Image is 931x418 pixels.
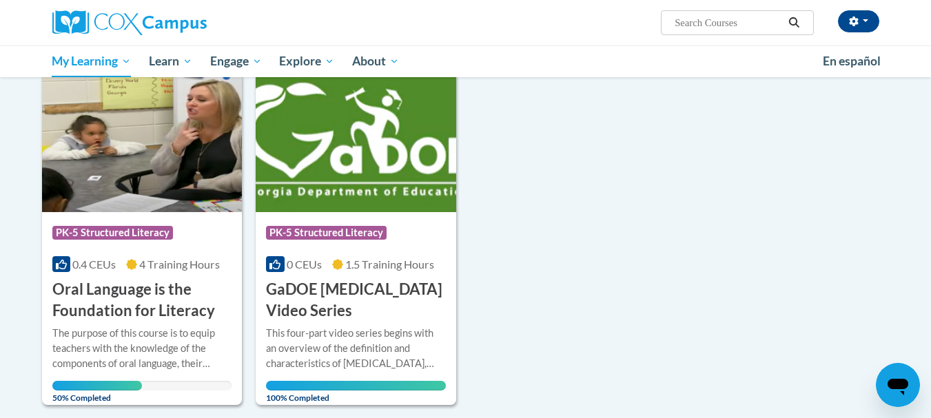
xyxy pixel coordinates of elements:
[52,10,314,35] a: Cox Campus
[52,226,173,240] span: PK-5 Structured Literacy
[52,53,131,70] span: My Learning
[287,258,322,271] span: 0 CEUs
[42,72,243,405] a: Course LogoPK-5 Structured Literacy0.4 CEUs4 Training Hours Oral Language is the Foundation for L...
[343,45,408,77] a: About
[673,14,784,31] input: Search Courses
[72,258,116,271] span: 0.4 CEUs
[201,45,271,77] a: Engage
[52,279,232,322] h3: Oral Language is the Foundation for Literacy
[345,258,434,271] span: 1.5 Training Hours
[139,258,220,271] span: 4 Training Hours
[140,45,201,77] a: Learn
[266,279,446,322] h3: GaDOE [MEDICAL_DATA] Video Series
[266,226,387,240] span: PK-5 Structured Literacy
[42,72,243,212] img: Course Logo
[279,53,334,70] span: Explore
[210,53,262,70] span: Engage
[270,45,343,77] a: Explore
[52,10,207,35] img: Cox Campus
[43,45,141,77] a: My Learning
[266,381,446,390] div: Your progress
[266,381,446,403] span: 100% Completed
[256,72,456,405] a: Course LogoPK-5 Structured Literacy0 CEUs1.5 Training Hours GaDOE [MEDICAL_DATA] Video SeriesThis...
[352,53,399,70] span: About
[32,45,900,77] div: Main menu
[256,72,456,212] img: Course Logo
[823,54,881,68] span: En español
[52,381,142,403] span: 50% Completed
[814,47,890,76] a: En español
[266,326,446,371] div: This four-part video series begins with an overview of the definition and characteristics of [MED...
[52,326,232,371] div: The purpose of this course is to equip teachers with the knowledge of the components of oral lang...
[876,363,920,407] iframe: Button to launch messaging window
[784,14,804,31] button: Search
[149,53,192,70] span: Learn
[52,381,142,390] div: Your progress
[838,10,879,32] button: Account Settings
